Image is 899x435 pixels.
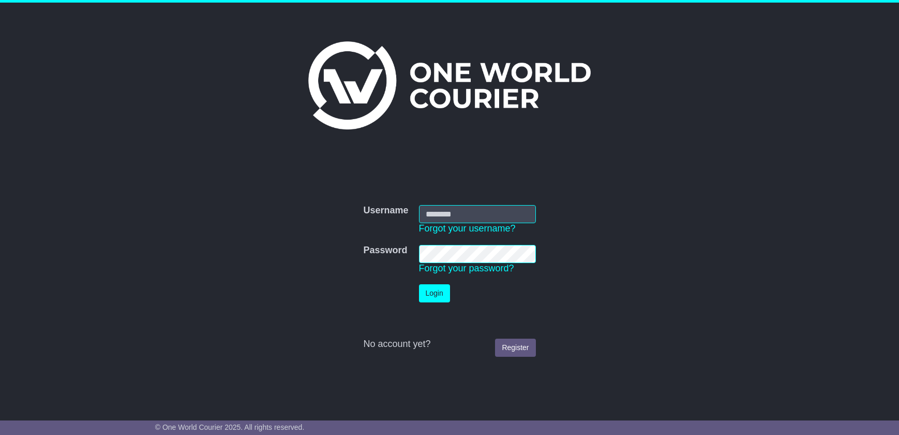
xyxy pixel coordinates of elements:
[419,263,514,273] a: Forgot your password?
[495,339,535,357] a: Register
[308,41,591,129] img: One World
[363,339,535,350] div: No account yet?
[419,223,516,234] a: Forgot your username?
[155,423,305,431] span: © One World Courier 2025. All rights reserved.
[363,245,407,256] label: Password
[419,284,450,302] button: Login
[363,205,408,216] label: Username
